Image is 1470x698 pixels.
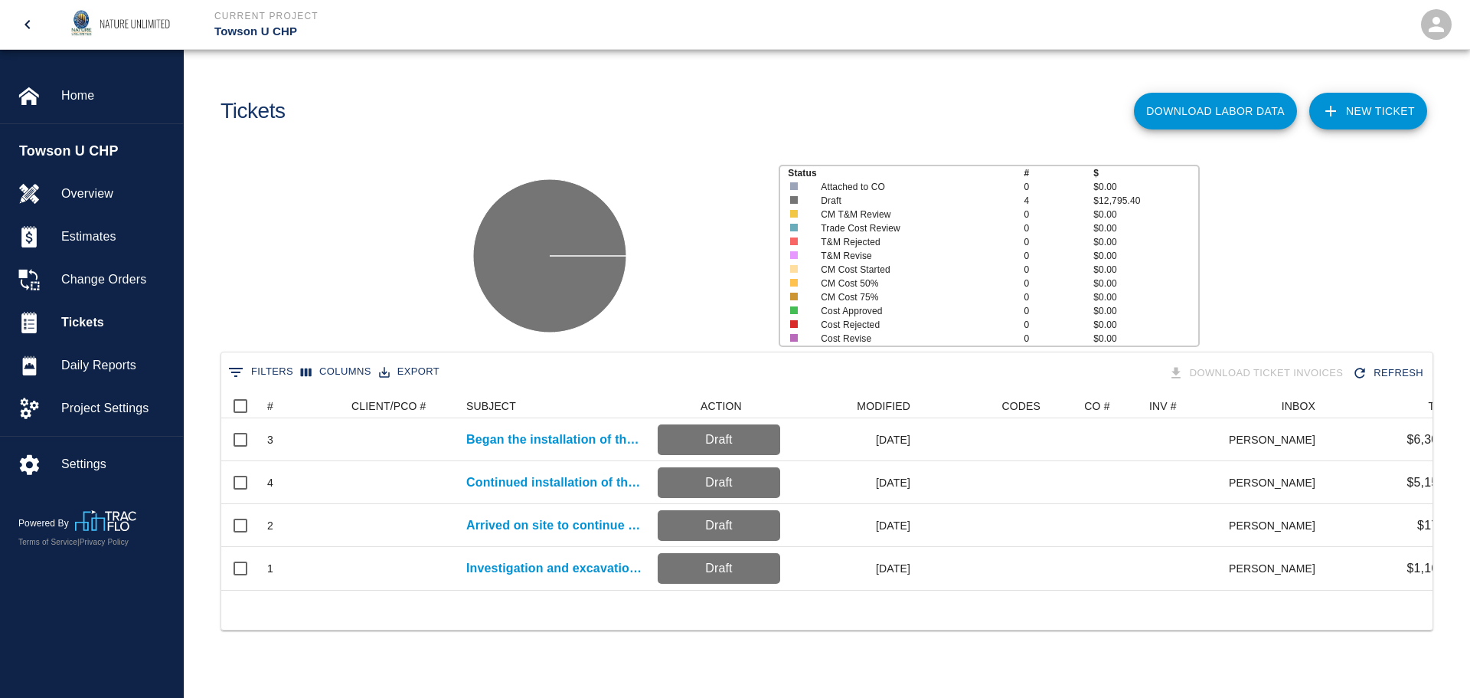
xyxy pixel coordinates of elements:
[788,166,1024,180] p: Status
[1093,221,1197,235] p: $0.00
[9,6,46,43] button: open drawer
[1024,180,1093,194] p: 0
[61,399,171,418] span: Project Settings
[1024,277,1093,290] p: 0
[1093,249,1197,263] p: $0.00
[664,559,774,578] p: Draft
[1230,504,1323,547] div: [PERSON_NAME]
[1134,93,1297,129] button: Download Labor Data
[1230,547,1323,590] div: [PERSON_NAME]
[267,432,273,447] div: 3
[61,313,171,332] span: Tickets
[1149,394,1177,418] div: INV #
[214,23,818,41] p: Towson U CHP
[821,290,1004,304] p: CM Cost 75%
[459,394,650,418] div: SUBJECT
[1024,290,1093,304] p: 0
[1417,516,1462,535] p: $175.00
[821,304,1004,318] p: Cost Approved
[63,3,184,46] img: Nature Unlimited
[1428,394,1462,418] div: TOTAL
[77,538,80,546] span: |
[1093,263,1197,277] p: $0.00
[1393,624,1470,698] iframe: Chat Widget
[664,431,774,449] p: Draft
[375,360,443,384] button: Export
[1024,235,1093,249] p: 0
[821,221,1004,235] p: Trade Cost Review
[220,99,286,124] h1: Tickets
[821,194,1004,208] p: Draft
[1024,208,1093,221] p: 0
[466,394,516,418] div: SUBJECT
[1024,304,1093,318] p: 0
[1093,290,1197,304] p: $0.00
[1230,394,1323,418] div: INBOX
[821,277,1004,290] p: CM Cost 50%
[75,510,136,531] img: TracFlo
[701,394,742,418] div: ACTION
[821,180,1004,194] p: Attached to CO
[61,185,171,203] span: Overview
[664,516,774,535] p: Draft
[857,394,910,418] div: MODIFIED
[267,475,273,490] div: 4
[466,474,642,492] a: Continued installation of the irrigation system.
[61,455,171,474] span: Settings
[650,394,788,418] div: ACTION
[788,504,918,547] div: [DATE]
[1093,332,1197,346] p: $0.00
[1230,418,1323,461] div: [PERSON_NAME]
[1024,166,1093,180] p: #
[61,270,171,289] span: Change Orders
[821,318,1004,332] p: Cost Rejected
[821,249,1004,263] p: T&M Revise
[1406,474,1462,492] p: $5,152.55
[1093,180,1197,194] p: $0.00
[1084,394,1109,418] div: CO #
[1406,559,1462,578] p: $1,160.00
[1142,394,1230,418] div: INV #
[788,394,918,418] div: MODIFIED
[344,394,459,418] div: CLIENT/PCO #
[1406,431,1462,449] p: $6,307.85
[1349,360,1429,387] div: Refresh the list
[1165,360,1350,387] div: Tickets download in groups of 15
[80,538,129,546] a: Privacy Policy
[1309,93,1427,129] a: NEW TICKET
[788,461,918,504] div: [DATE]
[1093,166,1197,180] p: $
[664,474,774,492] p: Draft
[1024,318,1093,332] p: 0
[1048,394,1142,418] div: CO #
[1093,304,1197,318] p: $0.00
[18,516,75,530] p: Powered By
[1024,221,1093,235] p: 0
[788,547,918,590] div: [DATE]
[1282,394,1315,418] div: INBOX
[466,516,642,535] a: Arrived on site to continue to locate sleeves and start...
[466,559,642,578] a: Investigation and excavation to locate sleeves
[1093,318,1197,332] p: $0.00
[1024,332,1093,346] p: 0
[61,356,171,375] span: Daily Reports
[1323,394,1470,418] div: TOTAL
[18,538,77,546] a: Terms of Service
[1024,263,1093,277] p: 0
[821,263,1004,277] p: CM Cost Started
[61,228,171,246] span: Estimates
[1093,235,1197,249] p: $0.00
[351,394,426,418] div: CLIENT/PCO #
[821,208,1004,221] p: CM T&M Review
[267,394,273,418] div: #
[267,518,273,533] div: 2
[1230,461,1323,504] div: [PERSON_NAME]
[821,332,1004,346] p: Cost Revise
[61,87,171,105] span: Home
[297,360,375,384] button: Select columns
[821,235,1004,249] p: T&M Rejected
[1093,208,1197,221] p: $0.00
